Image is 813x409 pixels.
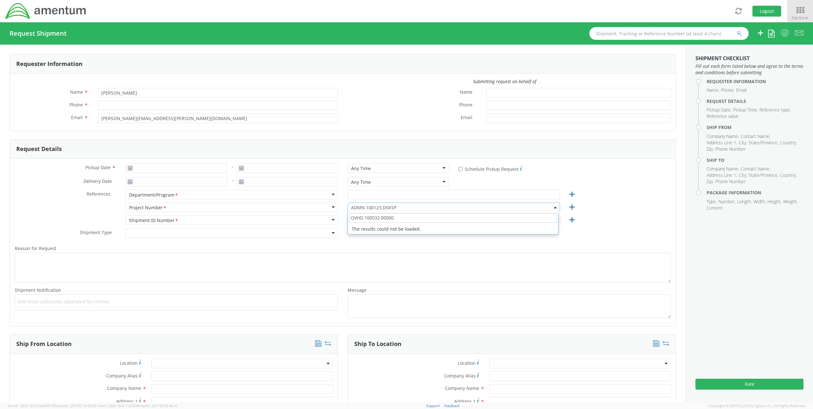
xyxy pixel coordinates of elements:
div: Any Time [351,165,371,172]
li: Address Line 1 [707,140,737,146]
span: Email [461,114,472,122]
span: Location [458,360,476,366]
span: Name [460,89,472,96]
div: Any Time [351,179,371,185]
li: Contact Name [741,166,770,172]
li: Reference type [759,107,791,113]
li: Number [718,198,736,205]
span: Forms [792,15,809,21]
h4: Package Information [707,190,803,195]
li: Phone [721,87,735,93]
span: Add email addresses separated by comma [18,298,335,305]
input: Shipment, Tracking or Reference Number (at least 4 chars) [589,27,749,40]
span: Address 1 [116,398,138,404]
li: Width [753,198,766,205]
button: Rate [695,379,803,390]
li: Phone Number [715,178,745,185]
span: Address 1 [454,398,476,404]
span: Shipment Notification [15,287,61,293]
span: Phone [459,102,472,109]
h4: Ship From [707,125,803,130]
li: State/Province [749,140,779,146]
li: Type [707,198,717,205]
span: Company Alias [106,373,138,379]
li: Height [767,198,781,205]
h4: Request Details [707,99,803,104]
li: Pickup Date [707,107,731,113]
li: Pickup Time [733,107,758,113]
li: Country [780,140,797,146]
li: Address Line 1 [707,172,737,178]
span: Pickup Date [85,164,111,170]
button: Logout [752,6,781,17]
span: Shipment Type [80,229,112,237]
input: Schedule Pickup Request [458,167,463,171]
li: City [739,172,747,178]
h3: Requester Information [16,61,83,67]
h3: Ship From Location [16,341,72,347]
h3: Shipment Checklist [695,56,803,61]
li: Email [736,87,747,93]
li: Zip [707,146,714,152]
li: Length [737,198,752,205]
li: Phone Number [715,146,745,152]
li: The results could not be loaded. [348,224,558,234]
li: State/Province [749,172,779,178]
li: Contact Name [741,133,770,140]
li: Zip [707,178,714,185]
div: Project Number [129,204,167,211]
span: master, [DATE] 09:46:25 [139,403,177,408]
div: Shipment ID Number [129,217,179,224]
span: Email [71,114,83,120]
span: Name [70,89,83,95]
h3: Ship To Location [354,341,401,347]
span: Client: 2025.18.0-71d3358 [97,403,177,408]
span: Copyright © [DATE]-[DATE] Agistix Inc., All Rights Reserved [709,403,805,408]
span: master, [DATE] 14:43:55 [57,403,96,408]
div: Department/Program [129,192,179,198]
span: ADMN.100123.DSKSP [351,204,557,211]
li: Weight [783,198,798,205]
span: ADMN.100123.DSKSP [348,203,560,212]
span: ▼ [805,15,809,21]
span: Fill out each form listed below and agree to the terms and conditions before submitting [695,63,803,76]
a: Feedback [444,403,460,408]
span: Phone [69,102,83,108]
li: Company Name [707,166,739,172]
li: Country [780,172,797,178]
h4: Requester Information [707,79,803,84]
span: References [87,191,111,197]
span: Message [348,287,366,293]
span: Company Name [107,385,141,391]
span: Location [120,360,138,366]
li: Name [707,87,719,93]
span: Server: 2025.18.0-c7ad5f513fb [8,403,96,408]
li: Reference value [707,113,738,119]
span: Delivery Date [83,178,112,185]
img: dyn-intl-logo-049831509241104b2a82.png [5,2,87,20]
a: Support [426,403,440,408]
h4: Request Shipment [10,30,67,37]
i: Submitting request on behalf of [473,78,536,84]
label: Schedule Pickup Request [458,165,522,172]
span: Reason for Request [15,245,56,251]
li: Content [707,205,723,211]
li: City [739,140,747,146]
h4: Ship To [707,158,803,162]
li: Company Name [707,133,739,140]
span: Company Name [445,385,479,391]
span: Company Alias [444,373,476,379]
h3: Request Details [16,146,62,152]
